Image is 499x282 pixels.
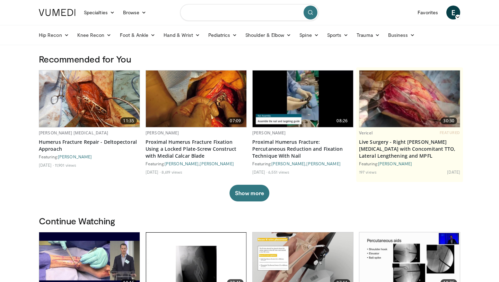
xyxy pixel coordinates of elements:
a: [PERSON_NAME] [58,154,92,159]
li: 8,619 views [161,169,182,175]
a: [PERSON_NAME] [306,161,340,166]
a: [PERSON_NAME] [271,161,305,166]
a: [PERSON_NAME] [146,130,179,136]
span: FEATURED [440,130,460,135]
a: Specialties [80,6,119,19]
a: Humerus Fracture Repair - Deltopectoral Approach [39,139,140,152]
a: [PERSON_NAME] [MEDICAL_DATA] [39,130,108,136]
li: [DATE] [447,169,460,175]
div: Featuring: [39,154,140,159]
li: 11,901 views [55,162,76,168]
a: Favorites [413,6,442,19]
span: 11:35 [120,117,137,124]
a: Foot & Ankle [116,28,160,42]
a: 30:30 [359,70,460,127]
a: Business [384,28,419,42]
a: Sports [323,28,353,42]
img: df5970b7-0e6d-4a7e-84fa-8e0b3bef5cb4.620x360_q85_upscale.jpg [146,70,246,127]
div: Featuring: [359,161,460,166]
img: 25deabe7-af4a-4334-8ebf-9774ba104dfa.620x360_q85_upscale.jpg [253,70,353,127]
a: Hand & Wrist [159,28,204,42]
a: 07:09 [146,70,246,127]
a: [PERSON_NAME] [200,161,234,166]
a: 08:26 [253,70,353,127]
h3: Recommended for You [39,53,460,65]
div: Featuring: , [252,161,353,166]
a: Browse [119,6,151,19]
span: 08:26 [334,117,350,124]
img: 14eb532a-29de-4700-9bed-a46ffd2ec262.620x360_q85_upscale.jpg [39,70,140,127]
h3: Continue Watching [39,215,460,226]
img: VuMedi Logo [39,9,76,16]
a: Shoulder & Elbow [241,28,295,42]
a: [PERSON_NAME] [252,130,286,136]
a: Knee Recon [73,28,116,42]
a: Proximal Humerus Fracture Fixation Using a Locked Plate-Screw Construct with Medial Calcar Blade [146,139,247,159]
li: [DATE] [252,169,267,175]
a: Vericel [359,130,373,136]
button: Show more [229,185,269,201]
a: Hip Recon [35,28,73,42]
a: Trauma [352,28,384,42]
li: 197 views [359,169,377,175]
li: [DATE] [39,162,54,168]
a: E [446,6,460,19]
a: [PERSON_NAME] [378,161,412,166]
span: 07:09 [227,117,244,124]
a: Proximal Humerus Fracture: Percutaneous Reduction and Fixation Technique With Nail [252,139,353,159]
a: Spine [295,28,323,42]
input: Search topics, interventions [180,4,319,21]
img: f2822210-6046-4d88-9b48-ff7c77ada2d7.620x360_q85_upscale.jpg [359,70,460,127]
span: 30:30 [440,117,457,124]
li: 6,551 views [268,169,289,175]
a: 11:35 [39,70,140,127]
a: Pediatrics [204,28,241,42]
a: Live Surgery - Right [PERSON_NAME][MEDICAL_DATA] with Concomitant TTO, Lateral Lengthening and MPFL [359,139,460,159]
a: [PERSON_NAME] [165,161,199,166]
li: [DATE] [146,169,160,175]
div: Featuring: , [146,161,247,166]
